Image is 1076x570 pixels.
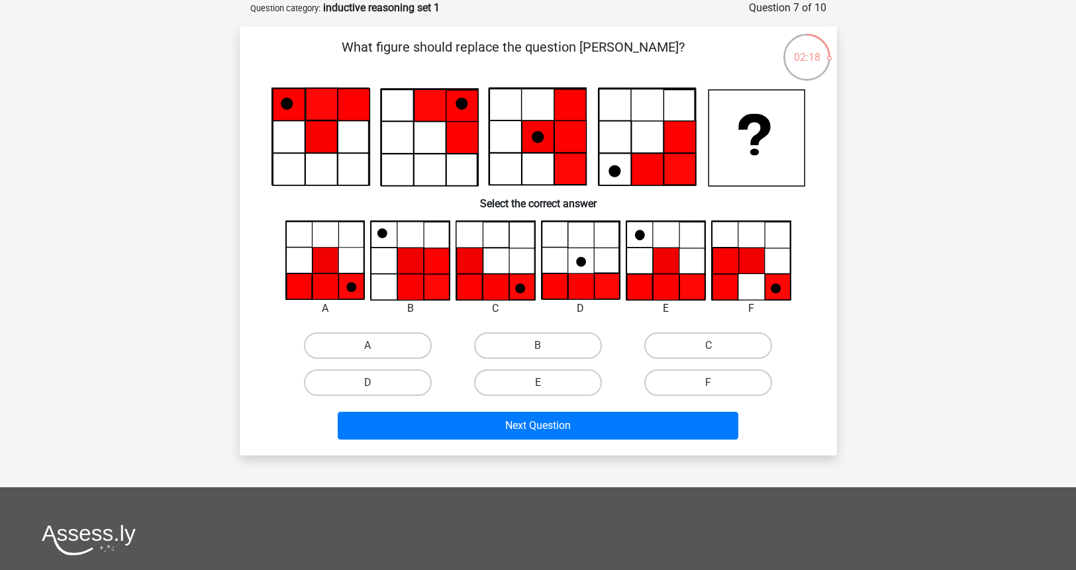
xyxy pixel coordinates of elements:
[474,332,602,359] label: B
[782,32,832,66] div: 02:18
[304,369,432,396] label: D
[701,301,801,316] div: F
[474,369,602,396] label: E
[42,524,136,555] img: Assessly logo
[531,301,631,316] div: D
[338,412,738,440] button: Next Question
[323,1,440,14] strong: inductive reasoning set 1
[261,187,816,210] h6: Select the correct answer
[275,301,375,316] div: A
[360,301,460,316] div: B
[644,369,772,396] label: F
[644,332,772,359] label: C
[446,301,546,316] div: C
[261,37,766,77] p: What figure should replace the question [PERSON_NAME]?
[304,332,432,359] label: A
[250,3,320,13] small: Question category:
[616,301,716,316] div: E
